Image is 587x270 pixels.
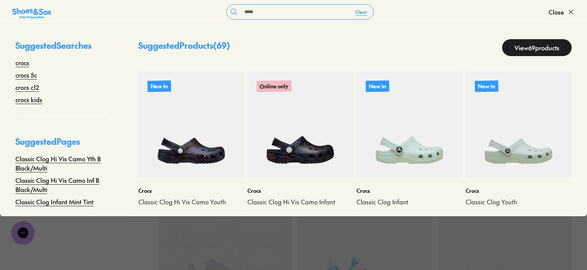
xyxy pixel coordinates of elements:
a: crocs c12 [15,83,39,92]
span: Close [549,7,564,17]
p: New In [475,80,498,92]
a: New In [357,71,463,177]
a: New In [466,71,572,177]
span: $ 69.95 [247,216,263,224]
p: Online only [257,80,292,92]
iframe: Gorgias live chat messenger [8,219,38,247]
a: New In [138,71,244,177]
p: Crocs [247,187,353,195]
span: $ 64.95 [466,216,483,224]
p: Crocs [138,187,244,195]
p: New In [148,80,171,92]
p: Crocs [466,187,572,195]
p: Suggested Products [138,39,230,56]
a: View69products [502,39,572,56]
span: $ 59.95 [357,216,372,224]
a: Shoes &amp; Sox [12,6,51,18]
a: crocs [15,58,29,67]
a: Classic Clog Infant Mint Tint [15,197,93,206]
a: Online only [247,71,353,177]
p: Suggested Searches [15,39,108,58]
a: Classic Clog Hi Vis Camo Inf B Black/Multi [15,176,108,194]
span: $ 79.95 [138,216,154,224]
button: Clear [349,5,373,19]
a: crocs kids [15,95,42,104]
img: SNS_Logo_Responsive.svg [12,7,51,20]
button: Close [549,3,575,20]
div: 11 colours [549,216,572,224]
a: Classic Clog Infant [357,198,463,206]
a: Classic Clog Youth [466,198,572,206]
div: 9 colours [441,216,463,224]
span: ( 69 ) [213,40,230,51]
div: 1 colour [226,216,244,224]
a: Classic Clog Hi Vis Camo Youth [138,198,244,206]
a: crocs 5c [15,70,37,80]
p: New In [366,80,389,92]
a: Classic Clog Hi Vis Camo Yth B Black/Multi [15,154,108,172]
div: 1 colour [335,216,353,224]
p: Suggested Pages [15,135,108,154]
a: Classic Clog Hi Vis Camo Infant [247,198,353,206]
p: Crocs [357,187,463,195]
